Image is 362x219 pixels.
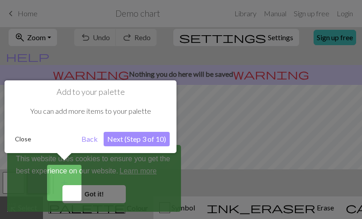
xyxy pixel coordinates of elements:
[11,87,170,97] h1: Add to your palette
[78,132,101,146] button: Back
[11,132,35,146] button: Close
[11,97,170,125] div: You can add more items to your palette
[104,132,170,146] button: Next (Step 3 of 10)
[5,80,176,153] div: Add to your palette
